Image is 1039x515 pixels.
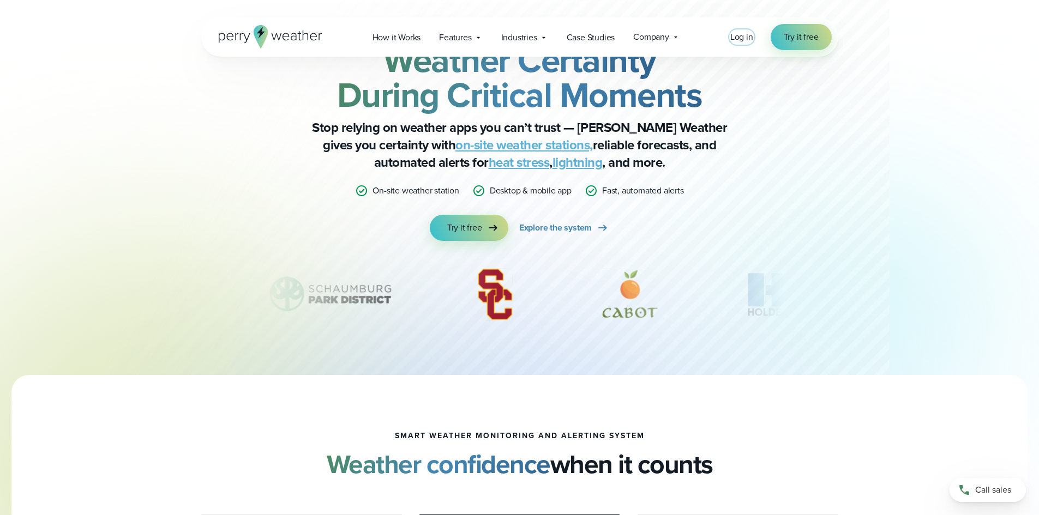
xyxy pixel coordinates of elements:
[950,478,1026,502] a: Call sales
[302,119,738,171] p: Stop relying on weather apps you can’t trust — [PERSON_NAME] Weather gives you certainty with rel...
[455,135,593,155] a: on-site weather stations,
[552,153,603,172] a: lightning
[461,267,528,322] div: 9 of 12
[784,31,819,44] span: Try it free
[373,31,421,44] span: How it Works
[327,449,713,480] h2: when it counts
[602,184,684,197] p: Fast, automated alerts
[254,267,409,322] div: 8 of 12
[581,267,681,322] img: Cabot-Citrus-Farms.svg
[567,31,615,44] span: Case Studies
[461,267,528,322] img: University-of-Southern-California-USC.svg
[557,26,624,49] a: Case Studies
[975,483,1011,496] span: Call sales
[732,267,804,322] img: Holder.svg
[581,267,681,322] div: 10 of 12
[730,31,753,44] a: Log in
[395,432,645,440] h1: smart weather monitoring and alerting system
[730,31,753,43] span: Log in
[363,26,430,49] a: How it Works
[327,445,550,483] strong: Weather confidence
[489,153,550,172] a: heat stress
[447,221,482,234] span: Try it free
[519,221,592,234] span: Explore the system
[771,24,832,50] a: Try it free
[337,34,702,120] strong: Weather Certainty During Critical Moments
[732,267,804,322] div: 11 of 12
[439,31,471,44] span: Features
[254,267,409,322] img: Schaumburg-Park-District-1.svg
[430,215,508,241] a: Try it free
[256,267,784,327] div: slideshow
[490,184,572,197] p: Desktop & mobile app
[519,215,609,241] a: Explore the system
[633,31,669,44] span: Company
[373,184,459,197] p: On-site weather station
[501,31,537,44] span: Industries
